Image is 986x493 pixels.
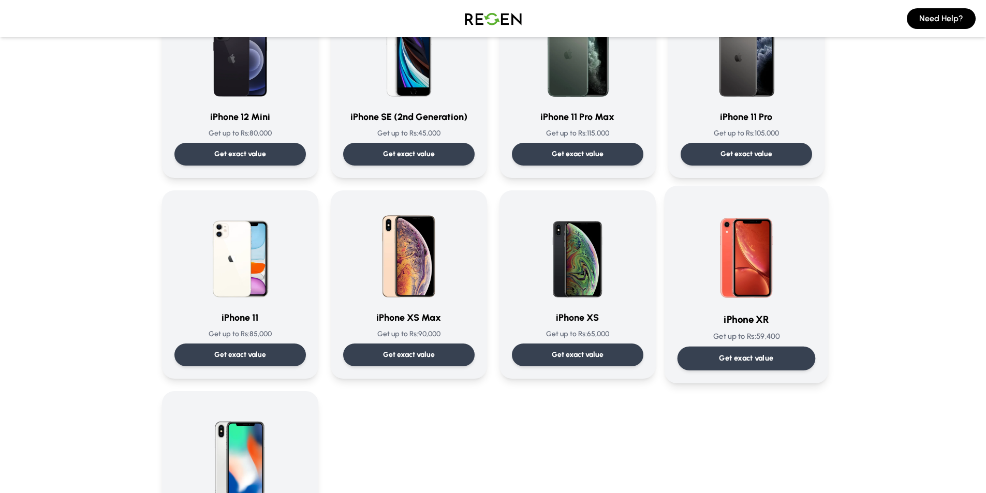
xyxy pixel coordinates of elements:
[907,8,976,29] button: Need Help?
[190,2,290,101] img: iPhone 12 Mini
[359,203,459,302] img: iPhone XS Max
[174,110,306,124] h3: iPhone 12 Mini
[343,329,475,339] p: Get up to Rs: 90,000
[512,310,643,325] h3: iPhone XS
[214,350,266,360] p: Get exact value
[528,203,627,302] img: iPhone XS
[552,350,604,360] p: Get exact value
[343,128,475,139] p: Get up to Rs: 45,000
[174,310,306,325] h3: iPhone 11
[694,199,799,303] img: iPhone XR
[677,312,815,327] h3: iPhone XR
[359,2,459,101] img: iPhone SE (2nd Generation)
[528,2,627,101] img: iPhone 11 Pro Max
[720,149,772,159] p: Get exact value
[719,353,773,364] p: Get exact value
[383,149,435,159] p: Get exact value
[343,110,475,124] h3: iPhone SE (2nd Generation)
[174,329,306,339] p: Get up to Rs: 85,000
[457,4,529,33] img: Logo
[174,128,306,139] p: Get up to Rs: 80,000
[383,350,435,360] p: Get exact value
[343,310,475,325] h3: iPhone XS Max
[681,110,812,124] h3: iPhone 11 Pro
[681,128,812,139] p: Get up to Rs: 105,000
[552,149,604,159] p: Get exact value
[697,2,796,101] img: iPhone 11 Pro
[512,329,643,339] p: Get up to Rs: 65,000
[512,110,643,124] h3: iPhone 11 Pro Max
[512,128,643,139] p: Get up to Rs: 115,000
[677,331,815,342] p: Get up to Rs: 59,400
[190,203,290,302] img: iPhone 11
[214,149,266,159] p: Get exact value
